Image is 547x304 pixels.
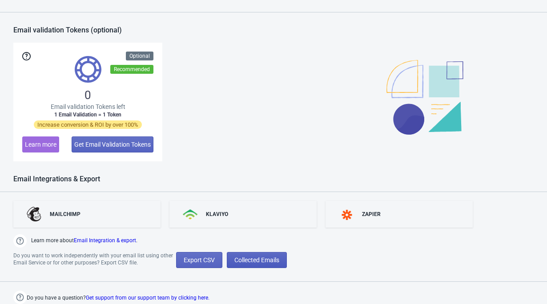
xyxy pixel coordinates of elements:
[74,237,136,244] a: Email Integration & export
[386,60,463,135] img: illustration.svg
[86,295,209,301] a: Get support from our support team by clicking here.
[234,256,279,264] span: Collected Emails
[110,65,153,74] div: Recommended
[72,136,153,152] button: Get Email Validation Tokens
[75,56,101,83] img: tokens.svg
[362,211,381,218] div: ZAPIER
[25,141,56,148] span: Learn more
[13,291,27,304] img: help.png
[51,102,125,111] span: Email validation Tokens left
[34,120,142,129] span: Increase conversion & ROI by over 100%
[13,234,27,248] img: help.png
[74,141,151,148] span: Get Email Validation Tokens
[176,252,222,268] button: Export CSV
[206,211,228,218] div: KLAVIYO
[126,52,153,60] div: Optional
[183,209,199,220] img: klaviyo.png
[22,136,59,152] button: Learn more
[27,207,43,222] img: mailchimp.png
[50,211,80,218] div: MAILCHIMP
[13,252,176,268] div: Do you want to work independently with your email list using other Email Service or for other pur...
[227,252,287,268] button: Collected Emails
[184,256,215,264] span: Export CSV
[27,292,209,303] span: Do you have a question?
[31,236,137,248] span: Learn more about .
[339,210,355,220] img: zapier.svg
[54,111,121,118] span: 1 Email Validation = 1 Token
[84,88,91,102] span: 0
